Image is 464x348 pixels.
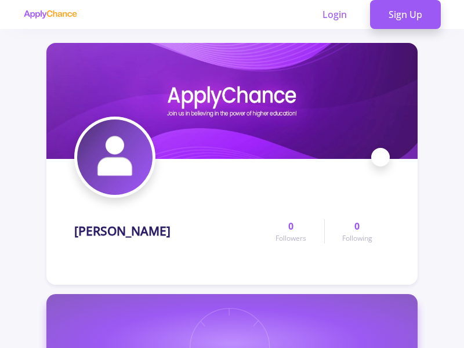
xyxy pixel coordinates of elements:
span: Followers [275,233,306,244]
span: 0 [354,219,360,233]
img: Ali Kargozaravatar [77,119,153,195]
h1: [PERSON_NAME] [74,224,171,238]
span: 0 [288,219,293,233]
a: 0Following [324,219,390,244]
img: Ali Kargozarcover image [46,43,418,159]
img: applychance logo text only [23,10,77,19]
a: 0Followers [258,219,324,244]
span: Following [342,233,372,244]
